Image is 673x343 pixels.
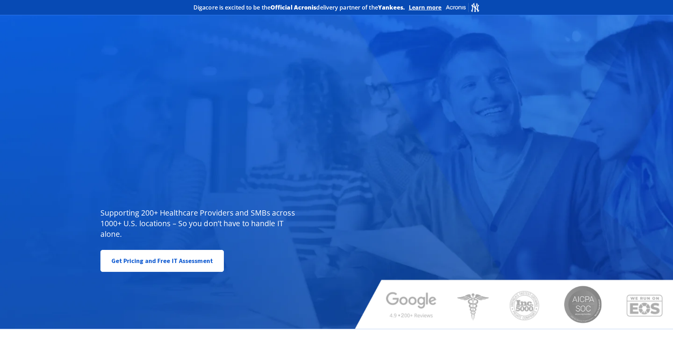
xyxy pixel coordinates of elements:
h2: Digacore is excited to be the delivery partner of the [193,5,405,10]
b: Official Acronis [271,4,317,11]
img: Acronis [445,2,480,12]
p: Supporting 200+ Healthcare Providers and SMBs across 1000+ U.S. locations – So you don’t have to ... [100,207,298,239]
span: Get Pricing and Free IT Assessment [111,254,213,268]
a: Get Pricing and Free IT Assessment [100,250,224,272]
b: Yankees. [378,4,405,11]
a: Learn more [409,4,442,11]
